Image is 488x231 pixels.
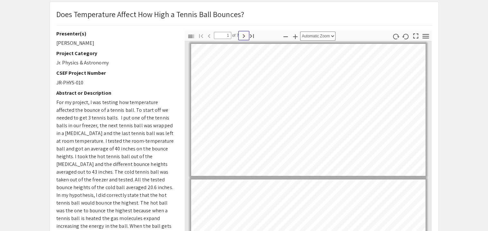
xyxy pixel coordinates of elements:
[56,79,175,87] p: JR-PHYS-010
[246,31,257,40] button: Go to Last Page
[56,39,175,47] p: [PERSON_NAME]
[56,50,175,56] h2: Project Category
[420,32,431,41] button: Tools
[188,41,428,179] div: Page 1
[290,32,301,41] button: Zoom In
[410,31,421,40] button: Switch to Presentation Mode
[214,32,231,39] input: Page
[196,31,207,40] button: Go to First Page
[56,90,175,96] h2: Abstract or Description
[300,32,336,41] select: Zoom
[56,70,175,76] h2: CSEF Project Number
[231,32,239,39] span: of 7
[56,59,175,67] p: Jr. Physics & Astronomy
[186,32,197,41] button: Toggle Sidebar
[56,8,244,20] p: Does Temperature Affect How High a Tennis Ball Bounces?
[238,31,249,40] button: Next Page
[5,202,27,226] iframe: Chat
[400,32,411,41] button: Rotate Counterclockwise
[56,31,175,37] h2: Presenter(s)
[280,32,291,41] button: Zoom Out
[390,32,401,41] button: Rotate Clockwise
[204,31,215,40] button: Previous Page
